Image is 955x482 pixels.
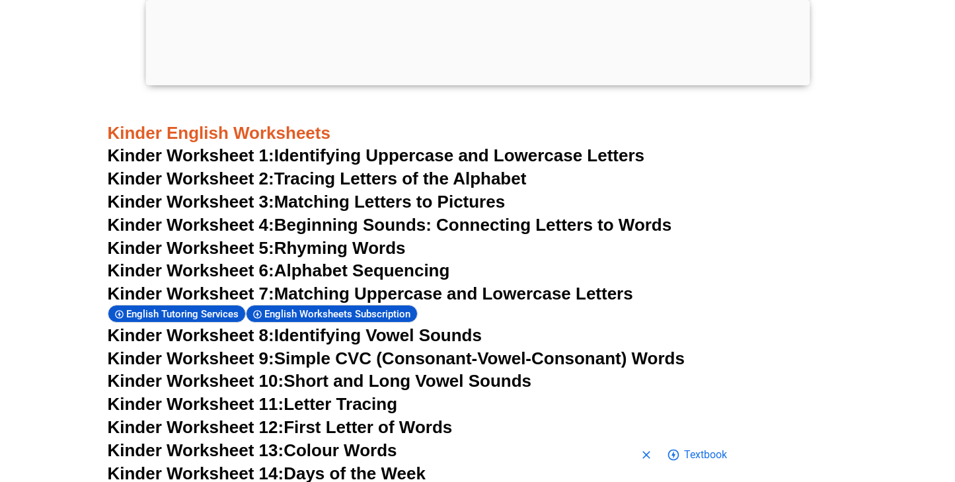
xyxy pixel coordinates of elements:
[108,169,274,188] span: Kinder Worksheet 2:
[108,238,406,258] a: Kinder Worksheet 5:Rhyming Words
[108,417,453,437] a: Kinder Worksheet 12:First Letter of Words
[108,440,397,460] a: Kinder Worksheet 13:Colour Words
[108,169,527,188] a: Kinder Worksheet 2:Tracing Letters of the Alphabet
[108,238,274,258] span: Kinder Worksheet 5:
[108,325,274,345] span: Kinder Worksheet 8:
[108,371,284,391] span: Kinder Worksheet 10:
[108,215,274,235] span: Kinder Worksheet 4:
[108,192,506,212] a: Kinder Worksheet 3:Matching Letters to Pictures
[108,348,685,368] a: Kinder Worksheet 9:Simple CVC (Consonant-Vowel-Consonant) Words
[108,284,274,303] span: Kinder Worksheet 7:
[108,284,633,303] a: Kinder Worksheet 7:Matching Uppercase and Lowercase Letters
[126,308,243,320] span: English Tutoring Services
[108,394,284,414] span: Kinder Worksheet 11:
[246,305,418,323] div: English Worksheets Subscription
[108,348,274,368] span: Kinder Worksheet 9:
[264,308,414,320] span: English Worksheets Subscription
[108,305,246,323] div: English Tutoring Services
[108,192,274,212] span: Kinder Worksheet 3:
[108,394,398,414] a: Kinder Worksheet 11:Letter Tracing
[640,448,653,462] svg: Close shopping anchor
[108,122,848,145] h3: Kinder English Worksheets
[728,333,955,482] iframe: Chat Widget
[108,215,672,235] a: Kinder Worksheet 4:Beginning Sounds: Connecting Letters to Words
[108,261,274,280] span: Kinder Worksheet 6:
[108,145,645,165] a: Kinder Worksheet 1:Identifying Uppercase and Lowercase Letters
[108,440,284,460] span: Kinder Worksheet 13:
[108,325,482,345] a: Kinder Worksheet 8:Identifying Vowel Sounds
[108,145,274,165] span: Kinder Worksheet 1:
[108,417,284,437] span: Kinder Worksheet 12:
[108,261,450,280] a: Kinder Worksheet 6:Alphabet Sequencing
[108,371,532,391] a: Kinder Worksheet 10:Short and Long Vowel Sounds
[684,440,727,467] span: Go to shopping options for Textbook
